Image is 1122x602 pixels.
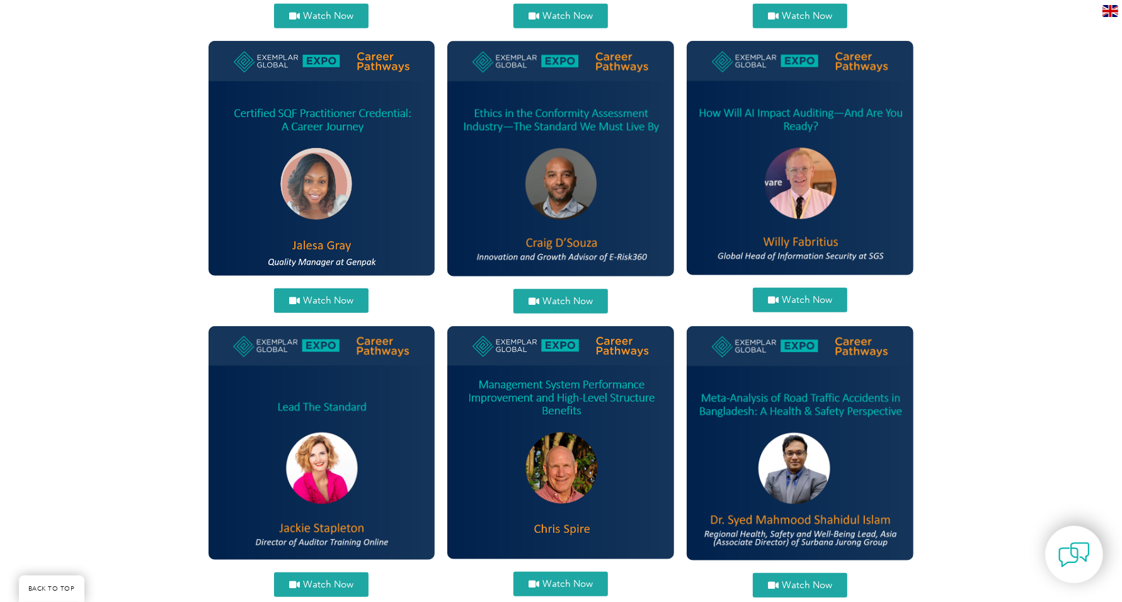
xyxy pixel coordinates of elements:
span: Watch Now [542,579,593,589]
a: Watch Now [513,572,608,596]
span: Watch Now [782,581,832,590]
a: Watch Now [274,572,369,597]
img: craig [447,41,674,276]
a: Watch Now [274,288,369,313]
span: Watch Now [542,11,593,21]
a: Watch Now [513,4,608,28]
img: jackie [209,326,435,560]
img: willy [687,41,913,275]
span: Watch Now [303,296,353,305]
img: Syed [687,326,913,560]
img: Jelesa SQF [209,41,435,275]
a: Watch Now [274,4,369,28]
a: Watch Now [753,4,847,28]
a: Watch Now [753,573,847,598]
img: contact-chat.png [1058,539,1090,571]
span: Watch Now [303,11,353,21]
img: en [1102,5,1118,17]
a: BACK TO TOP [19,576,84,602]
img: Spire [447,326,674,559]
span: Watch Now [303,580,353,589]
span: Watch Now [782,295,832,305]
a: Watch Now [513,289,608,314]
span: Watch Now [782,11,832,21]
a: Watch Now [753,288,847,312]
span: Watch Now [542,297,593,306]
